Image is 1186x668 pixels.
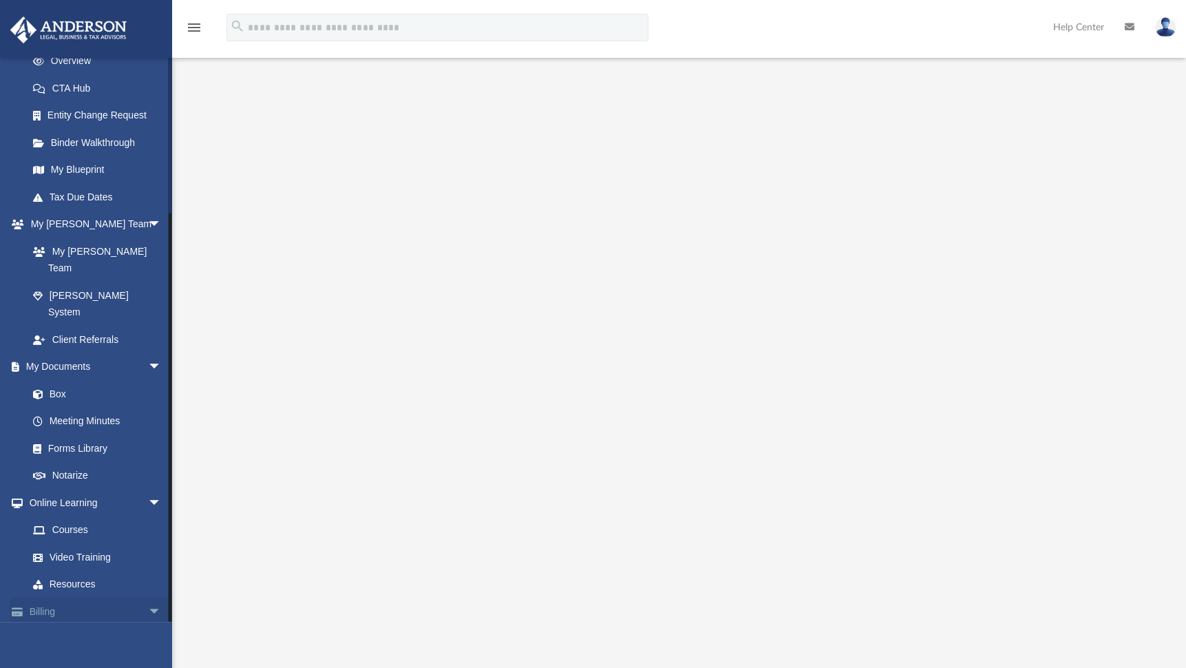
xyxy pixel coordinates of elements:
a: Overview [19,48,182,75]
a: My Blueprint [19,156,176,184]
img: User Pic [1155,17,1176,37]
a: menu [186,26,202,36]
a: Client Referrals [19,326,176,353]
a: Box [19,380,169,408]
a: Online Learningarrow_drop_down [10,489,176,516]
span: arrow_drop_down [148,489,176,517]
a: [PERSON_NAME] System [19,282,176,326]
a: Meeting Minutes [19,408,176,435]
a: Entity Change Request [19,102,182,129]
span: arrow_drop_down [148,211,176,239]
a: Binder Walkthrough [19,129,182,156]
a: My Documentsarrow_drop_down [10,353,176,381]
a: Video Training [19,543,169,571]
a: Billingarrow_drop_down [10,598,182,625]
span: arrow_drop_down [148,598,176,626]
a: Courses [19,516,176,544]
a: Tax Due Dates [19,183,182,211]
a: My [PERSON_NAME] Teamarrow_drop_down [10,211,176,238]
a: My [PERSON_NAME] Team [19,238,169,282]
i: menu [186,19,202,36]
i: search [230,19,245,34]
a: Forms Library [19,435,169,462]
a: CTA Hub [19,74,182,102]
img: Anderson Advisors Platinum Portal [6,17,131,43]
a: Notarize [19,462,176,490]
span: arrow_drop_down [148,353,176,382]
a: Resources [19,571,176,598]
